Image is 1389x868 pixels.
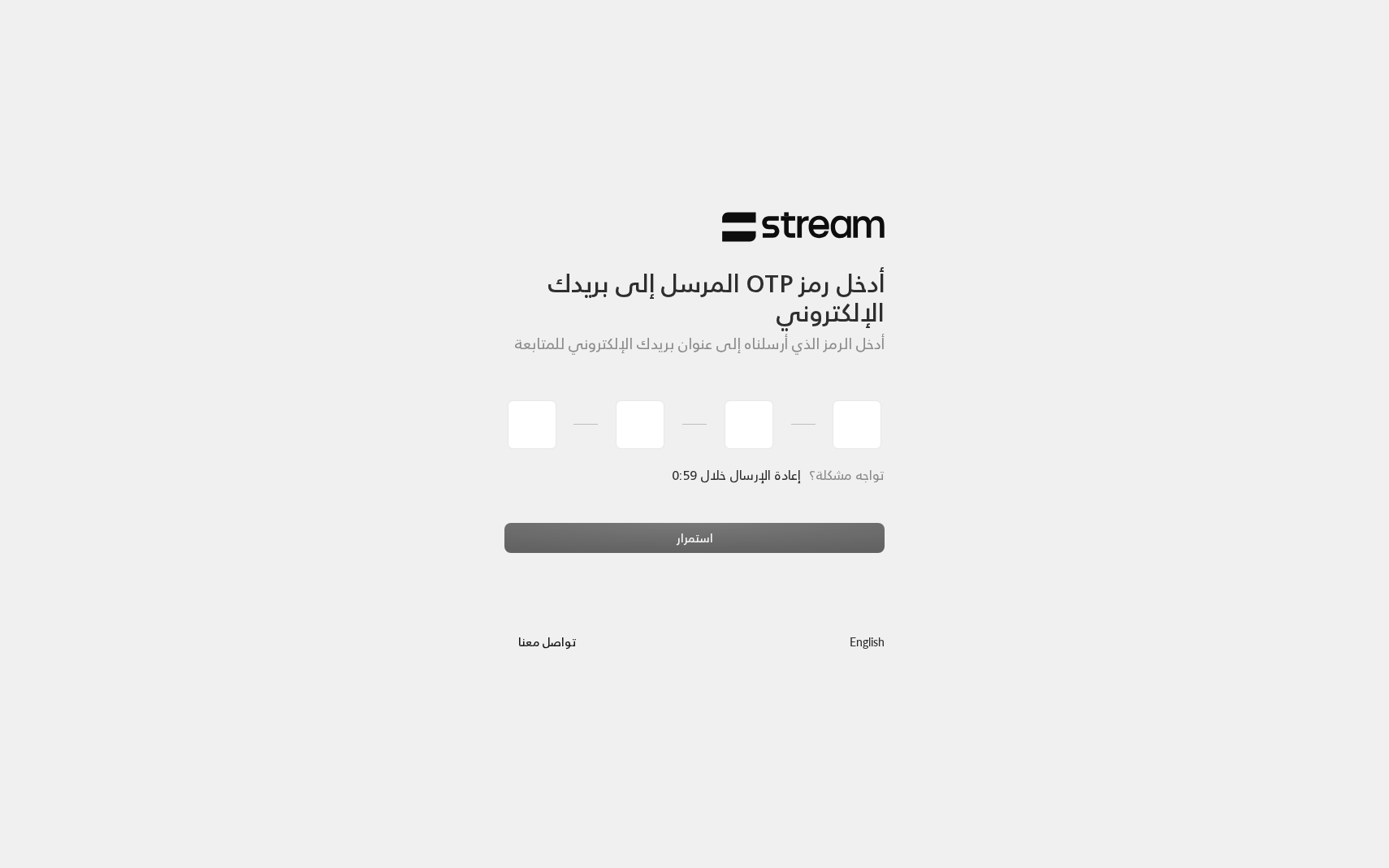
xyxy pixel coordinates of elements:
a: English [850,627,885,657]
a: تواصل معنا [504,632,590,652]
h5: أدخل الرمز الذي أرسلناه إلى عنوان بريدك الإلكتروني للمتابعة [504,335,885,353]
span: إعادة الإرسال خلال 0:59 [673,464,801,486]
h3: أدخل رمز OTP المرسل إلى بريدك الإلكتروني [504,243,885,328]
button: تواصل معنا [504,627,590,657]
img: Stream Logo [722,211,885,243]
span: تواجه مشكلة؟ [809,464,885,486]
